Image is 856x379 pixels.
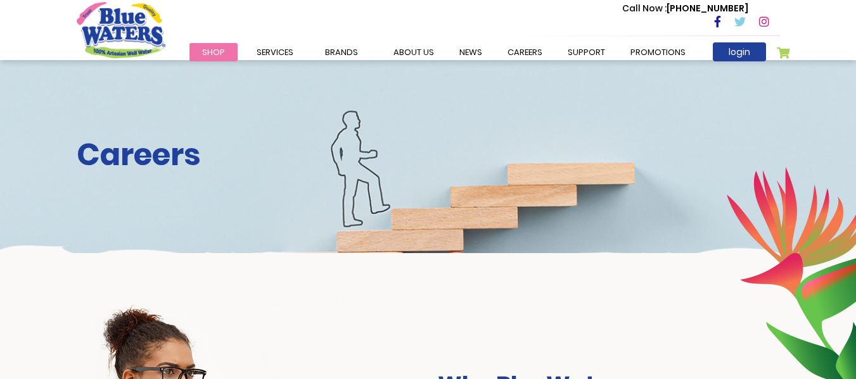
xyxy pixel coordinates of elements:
[447,43,495,61] a: News
[325,46,358,58] span: Brands
[381,43,447,61] a: about us
[202,46,225,58] span: Shop
[77,2,165,58] a: store logo
[495,43,555,61] a: careers
[622,2,667,15] span: Call Now :
[555,43,618,61] a: support
[713,42,766,61] a: login
[77,137,780,173] h2: Careers
[618,43,698,61] a: Promotions
[622,2,748,15] p: [PHONE_NUMBER]
[257,46,293,58] span: Services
